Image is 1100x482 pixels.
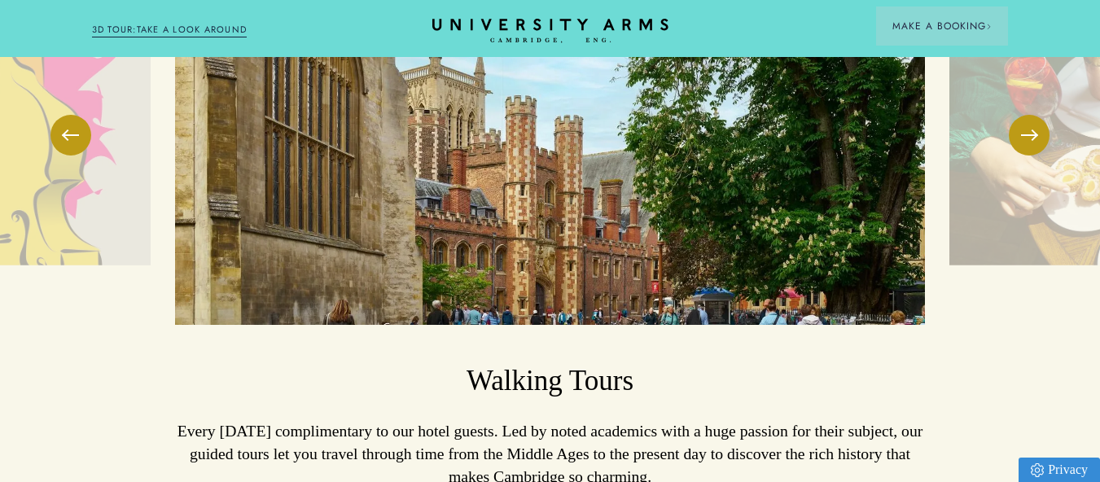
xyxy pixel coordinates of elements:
[892,19,992,33] span: Make a Booking
[432,19,668,44] a: Home
[50,115,91,156] button: Previous Slide
[876,7,1008,46] button: Make a BookingArrow icon
[175,362,925,401] h3: Walking Tours
[1031,463,1044,477] img: Privacy
[1019,458,1100,482] a: Privacy
[1009,115,1050,156] button: Next Slide
[92,23,248,37] a: 3D TOUR:TAKE A LOOK AROUND
[986,24,992,29] img: Arrow icon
